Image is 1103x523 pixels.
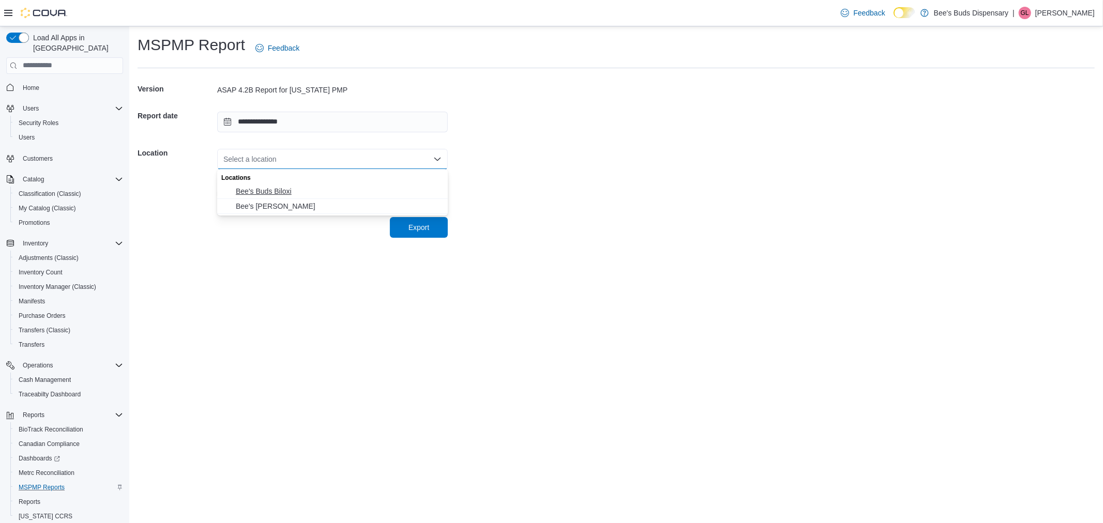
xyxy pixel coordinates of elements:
div: Choose from the following options [217,169,448,214]
a: Transfers [14,339,49,351]
span: Transfers [19,341,44,349]
span: Washington CCRS [14,510,123,522]
button: Inventory [2,236,127,251]
button: My Catalog (Classic) [10,201,127,216]
span: Adjustments (Classic) [14,252,123,264]
span: Customers [23,155,53,163]
span: Inventory Manager (Classic) [19,283,96,291]
span: My Catalog (Classic) [14,202,123,214]
h5: Location [138,143,215,163]
div: Locations [217,169,448,184]
a: Classification (Classic) [14,188,85,200]
button: Adjustments (Classic) [10,251,127,265]
span: MSPMP Reports [14,481,123,494]
button: Classification (Classic) [10,187,127,201]
a: Inventory Manager (Classic) [14,281,100,293]
span: Purchase Orders [14,310,123,322]
p: | [1013,7,1015,19]
button: Home [2,80,127,95]
a: Purchase Orders [14,310,70,322]
span: BioTrack Reconciliation [19,425,83,434]
span: Operations [23,361,53,370]
span: Inventory [19,237,123,250]
div: ASAP 4.2B Report for [US_STATE] PMP [217,85,448,95]
button: Promotions [10,216,127,230]
button: MSPMP Reports [10,480,127,495]
span: Inventory Count [14,266,123,279]
span: Cash Management [14,374,123,386]
span: Customers [19,152,123,165]
a: Cash Management [14,374,75,386]
button: Purchase Orders [10,309,127,323]
button: Operations [2,358,127,373]
span: Security Roles [19,119,58,127]
span: Inventory [23,239,48,248]
span: Users [19,133,35,142]
span: [US_STATE] CCRS [19,512,72,520]
a: [US_STATE] CCRS [14,510,77,522]
button: BioTrack Reconciliation [10,422,127,437]
button: Transfers [10,337,127,352]
span: Reports [19,498,40,506]
span: Inventory Count [19,268,63,276]
span: Manifests [14,295,123,307]
a: Feedback [837,3,889,23]
span: Metrc Reconciliation [19,469,74,477]
a: Manifests [14,295,49,307]
button: Manifests [10,294,127,309]
div: Graham Lamb [1019,7,1031,19]
a: Transfers (Classic) [14,324,74,336]
button: Security Roles [10,116,127,130]
a: Promotions [14,217,54,229]
button: Users [2,101,127,116]
button: Metrc Reconciliation [10,466,127,480]
span: Feedback [853,8,885,18]
input: Dark Mode [894,7,915,18]
span: Classification (Classic) [14,188,123,200]
span: Inventory Manager (Classic) [14,281,123,293]
span: Export [409,222,429,233]
a: Reports [14,496,44,508]
button: Customers [2,151,127,166]
a: My Catalog (Classic) [14,202,80,214]
a: Security Roles [14,117,63,129]
button: Bee's Buds Biloxi [217,184,448,199]
span: MSPMP Reports [19,483,65,491]
span: My Catalog (Classic) [19,204,76,212]
button: Catalog [2,172,127,187]
button: Bee's Buds Wiggins [217,199,448,214]
button: Inventory [19,237,52,250]
h1: MSPMP Report [138,35,245,55]
button: Operations [19,359,57,372]
button: Transfers (Classic) [10,323,127,337]
span: Dashboards [19,454,60,463]
span: Promotions [14,217,123,229]
span: Cash Management [19,376,71,384]
a: Feedback [251,38,304,58]
a: Canadian Compliance [14,438,84,450]
button: Traceabilty Dashboard [10,387,127,402]
span: Feedback [268,43,299,53]
a: Metrc Reconciliation [14,467,79,479]
button: Users [10,130,127,145]
span: Users [14,131,123,144]
button: Inventory Manager (Classic) [10,280,127,294]
span: Home [23,84,39,92]
span: Users [23,104,39,113]
span: Dark Mode [894,18,894,19]
a: Inventory Count [14,266,67,279]
button: Users [19,102,43,115]
button: Reports [19,409,49,421]
button: Canadian Compliance [10,437,127,451]
span: Home [19,81,123,94]
a: Dashboards [14,452,64,465]
a: Adjustments (Classic) [14,252,83,264]
span: Load All Apps in [GEOGRAPHIC_DATA] [29,33,123,53]
span: Canadian Compliance [14,438,123,450]
h5: Version [138,79,215,99]
button: Export [390,217,448,238]
span: Canadian Compliance [19,440,80,448]
span: Catalog [23,175,44,183]
span: Catalog [19,173,123,186]
img: Cova [21,8,67,18]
